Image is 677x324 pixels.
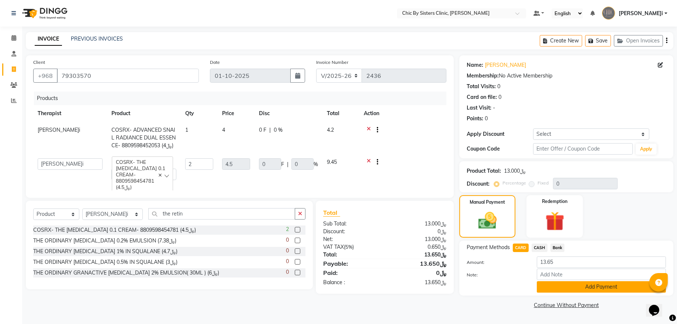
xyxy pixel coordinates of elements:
[148,208,296,220] input: Search or Scan
[286,258,289,265] span: 0
[467,93,497,101] div: Card on file:
[286,268,289,276] span: 0
[345,244,352,250] span: 5%
[222,127,225,133] span: 4
[467,104,491,112] div: Last Visit:
[537,269,666,280] input: Add Note
[385,235,452,243] div: ﷼13.000
[602,7,615,20] img: Khulood al adawi
[318,235,385,243] div: Net:
[323,244,344,250] span: VAT TAX
[318,251,385,259] div: Total:
[269,126,271,134] span: |
[274,126,283,134] span: 0 %
[323,209,340,217] span: Total
[467,167,501,175] div: Product Total:
[71,35,123,42] a: PREVIOUS INVOICES
[493,104,495,112] div: -
[467,244,510,251] span: Payment Methods
[38,127,80,133] span: [PERSON_NAME]i
[461,259,531,266] label: Amount:
[540,35,582,46] button: Create New
[35,32,62,46] a: INVOICE
[218,105,255,122] th: Price
[318,220,385,228] div: Sub Total:
[327,159,337,165] span: 9.45
[327,127,334,133] span: 4.2
[646,294,670,317] iframe: chat widget
[532,244,548,252] span: CASH
[614,35,663,46] button: Open Invoices
[585,35,611,46] button: Save
[537,281,666,293] button: Add Payment
[318,243,385,251] div: ( )
[467,83,496,90] div: Total Visits:
[385,259,452,268] div: ﷼13.650
[33,269,219,277] div: THE ORDINARY GRANACTIVE [MEDICAL_DATA] 2% EMULSION( 30ML ) (﷼6)
[107,105,181,122] th: Product
[485,61,526,69] a: [PERSON_NAME]
[33,69,58,83] button: +968
[322,105,359,122] th: Total
[33,248,177,255] div: THE ORDINARY [MEDICAL_DATA] 1% IN SQUALANE (﷼4.7)
[316,59,348,66] label: Invoice Number
[467,72,666,80] div: No Active Membership
[33,226,196,234] div: COSRX- THE [MEDICAL_DATA] 0.1 CREAM- 8809598454781 (﷼4.5)
[385,243,452,251] div: ﷼0.650
[502,180,526,186] label: Percentage
[485,115,488,123] div: 0
[539,209,570,233] img: _gift.svg
[286,247,289,255] span: 0
[359,105,446,122] th: Action
[33,59,45,66] label: Client
[473,210,502,231] img: _cash.svg
[181,105,218,122] th: Qty
[210,59,220,66] label: Date
[19,3,69,24] img: logo
[385,228,452,235] div: ﷼0
[467,130,533,138] div: Apply Discount
[286,236,289,244] span: 0
[33,105,107,122] th: Therapist
[314,161,318,168] span: %
[470,199,505,206] label: Manual Payment
[550,244,565,252] span: Bank
[281,161,284,168] span: F
[385,220,452,228] div: ﷼13.000
[636,144,657,155] button: Apply
[467,115,483,123] div: Points:
[318,259,385,268] div: Payable:
[542,198,567,205] label: Redemption
[385,251,452,259] div: ﷼13.650
[537,256,666,268] input: Amount
[255,105,322,122] th: Disc
[259,126,266,134] span: 0 F
[185,127,188,133] span: 1
[619,10,663,17] span: [PERSON_NAME]i
[287,161,289,168] span: |
[504,167,526,175] div: ﷼13.000
[461,272,531,278] label: Note:
[33,258,177,266] div: THE ORDINARY [MEDICAL_DATA] 0.5% IN SQUALANE (﷼3)
[533,143,633,155] input: Enter Offer / Coupon Code
[467,180,490,188] div: Discount:
[34,92,452,105] div: Products
[467,61,483,69] div: Name:
[57,69,199,83] input: Search by Name/Mobile/Email/Code
[461,301,672,309] a: Continue Without Payment
[385,268,452,277] div: ﷼0
[498,93,501,101] div: 0
[318,279,385,286] div: Balance :
[286,225,289,233] span: 2
[318,228,385,235] div: Discount:
[513,244,529,252] span: CARD
[385,279,452,286] div: ﷼13.650
[318,268,385,277] div: Paid:
[33,237,176,245] div: THE ORDINARY [MEDICAL_DATA] 0.2% EMULSION (﷼7.38)
[116,159,165,190] span: COSRX- THE [MEDICAL_DATA] 0.1 CREAM- 8809598454781 (﷼4.5)
[467,145,533,153] div: Coupon Code
[497,83,500,90] div: 0
[111,127,176,149] span: COSRX- ADVANCED SNAIL RADIANCE DUAL ESSENCE- 8809598452053 (﷼4)
[538,180,549,186] label: Fixed
[467,72,499,80] div: Membership:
